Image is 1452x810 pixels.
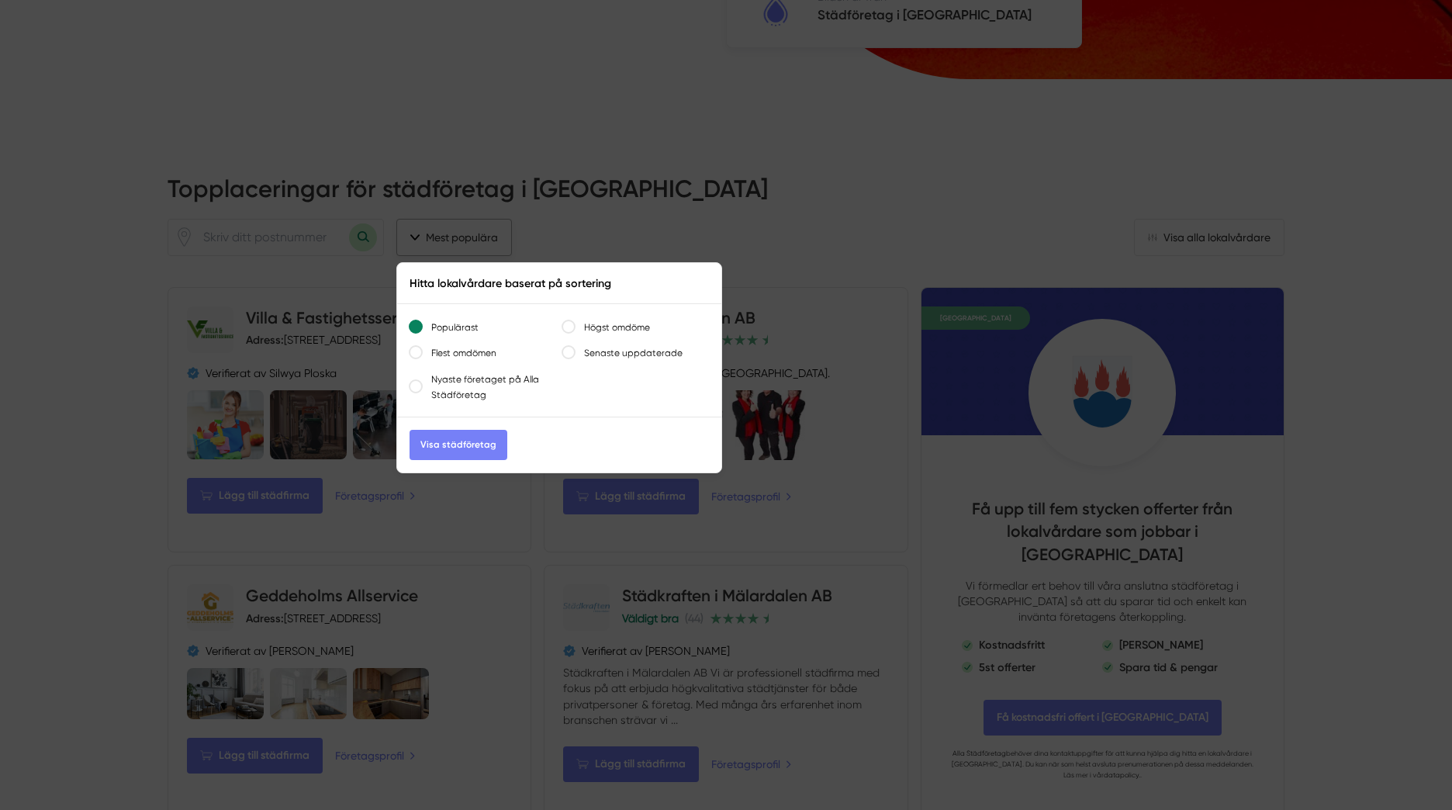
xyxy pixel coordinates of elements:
label: Senaste uppdaterade [575,345,683,361]
label: Nyaste företaget på Alla Städföretag [422,372,556,403]
label: Populärast [422,320,479,335]
label: Högst omdöme [575,320,650,335]
a: Visa städföretag [410,430,507,460]
label: Flest omdömen [422,345,496,361]
div: Hitta lokalvårdare baserat på sortering [410,275,709,291]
